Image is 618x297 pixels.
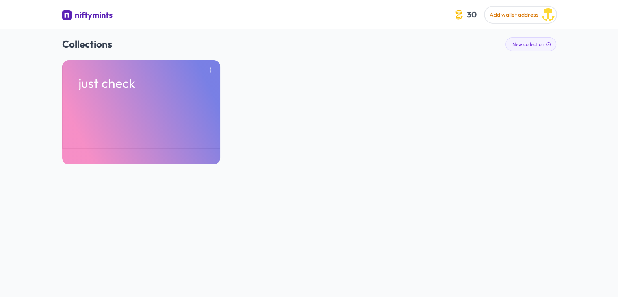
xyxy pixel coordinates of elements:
img: niftymints logo [62,10,72,20]
button: New collection [505,37,556,51]
img: Dolly [542,8,555,21]
button: 30 [451,7,481,22]
span: Add wallet address [490,11,538,18]
button: Add wallet address [485,7,556,23]
h2: Collections [62,37,556,50]
a: just check [62,60,220,164]
p: just check [78,76,204,90]
div: niftymints [75,9,113,21]
span: 30 [465,8,478,21]
img: coin-icon.3a8a4044.svg [453,8,465,21]
a: niftymints [62,9,113,23]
